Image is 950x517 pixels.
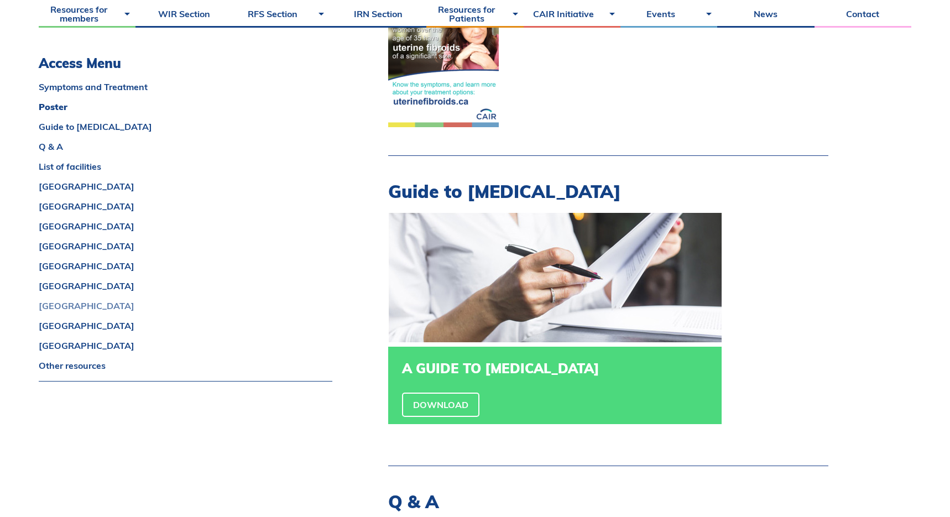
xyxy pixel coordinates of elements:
a: Q & A [39,142,332,151]
a: Poster [39,102,332,111]
a: [GEOGRAPHIC_DATA] [39,202,332,211]
a: [GEOGRAPHIC_DATA] [39,262,332,270]
h2: Q & A [388,491,828,512]
a: [GEOGRAPHIC_DATA] [39,301,332,310]
a: Symptoms and Treatment [39,82,332,91]
a: [GEOGRAPHIC_DATA] [39,222,332,231]
a: [GEOGRAPHIC_DATA] [39,341,332,350]
a: Other resources [39,361,332,370]
h3: Access Menu [39,55,332,71]
a: [GEOGRAPHIC_DATA] [39,321,332,330]
a: Download [402,393,479,417]
a: List of facilities [39,162,332,171]
a: [GEOGRAPHIC_DATA] [39,281,332,290]
h3: A GUIDE TO [MEDICAL_DATA] [402,361,708,377]
h2: Guide to [MEDICAL_DATA] [388,181,828,202]
a: Guide to [MEDICAL_DATA] [39,122,332,131]
a: [GEOGRAPHIC_DATA] [39,182,332,191]
a: [GEOGRAPHIC_DATA] [39,242,332,250]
